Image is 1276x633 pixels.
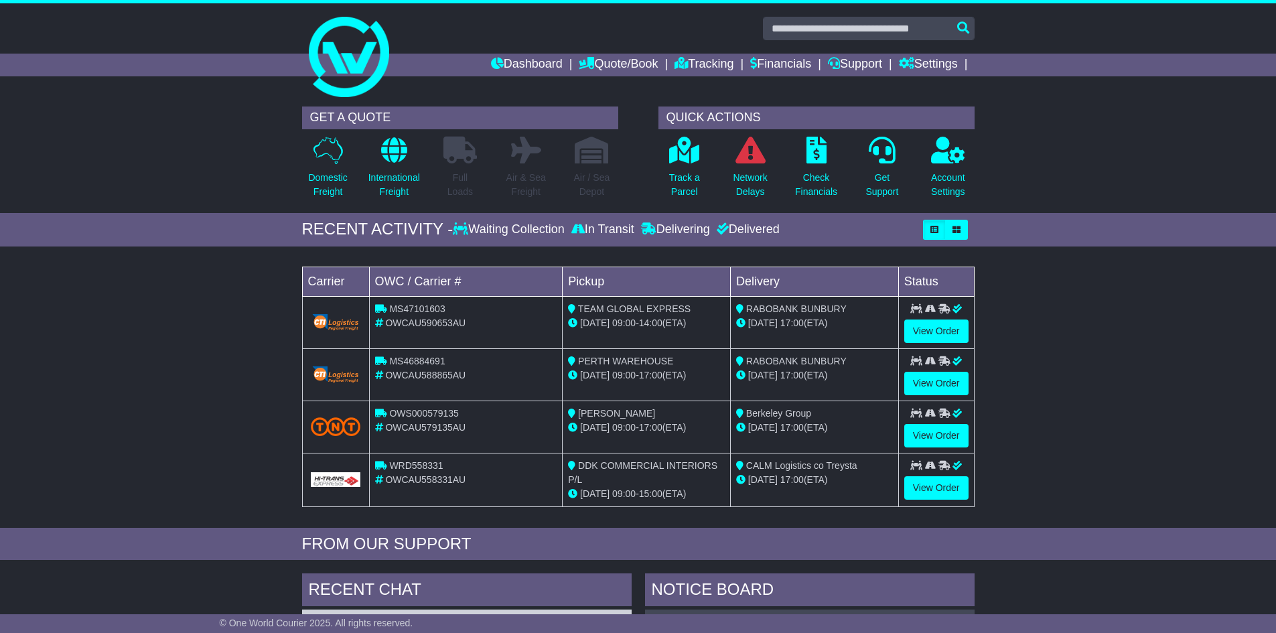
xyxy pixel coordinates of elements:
p: Account Settings [931,171,965,199]
div: Waiting Collection [453,222,567,237]
div: Delivered [713,222,780,237]
div: (ETA) [736,368,893,382]
a: Support [828,54,882,76]
span: PERTH WAREHOUSE [578,356,673,366]
span: MS47101603 [389,303,445,314]
span: [DATE] [580,318,610,328]
td: OWC / Carrier # [369,267,563,296]
a: AccountSettings [930,136,966,206]
div: - (ETA) [568,368,725,382]
span: 17:00 [780,318,804,328]
img: TNT_Domestic.png [311,417,361,435]
div: (ETA) [736,473,893,487]
span: RABOBANK BUNBURY [746,356,847,366]
span: [DATE] [748,474,778,485]
a: Dashboard [491,54,563,76]
img: GetCarrierServiceLogo [311,313,361,332]
span: TEAM GLOBAL EXPRESS [578,303,691,314]
span: 17:00 [639,422,662,433]
span: 09:00 [612,488,636,499]
p: Check Financials [795,171,837,199]
span: [DATE] [748,318,778,328]
div: RECENT ACTIVITY - [302,220,453,239]
p: International Freight [368,171,420,199]
span: DDK COMMERCIAL INTERIORS P/L [568,460,717,485]
span: Berkeley Group [746,408,811,419]
span: 09:00 [612,422,636,433]
span: [DATE] [580,422,610,433]
a: Settings [899,54,958,76]
a: View Order [904,320,969,343]
p: Track a Parcel [669,171,700,199]
img: GetCarrierServiceLogo [311,365,361,384]
img: GetCarrierServiceLogo [311,472,361,487]
a: Financials [750,54,811,76]
span: RABOBANK BUNBURY [746,303,847,314]
span: [DATE] [580,488,610,499]
p: Full Loads [443,171,477,199]
a: Track aParcel [668,136,701,206]
a: View Order [904,424,969,447]
span: OWCAU590653AU [385,318,466,328]
div: - (ETA) [568,487,725,501]
div: (ETA) [736,316,893,330]
a: DomesticFreight [307,136,348,206]
a: View Order [904,476,969,500]
td: Delivery [730,267,898,296]
p: Air / Sea Depot [574,171,610,199]
span: 17:00 [780,474,804,485]
span: 15:00 [639,488,662,499]
div: QUICK ACTIONS [658,107,975,129]
div: Delivering [638,222,713,237]
td: Carrier [302,267,369,296]
a: InternationalFreight [368,136,421,206]
span: [DATE] [580,370,610,380]
span: © One World Courier 2025. All rights reserved. [220,618,413,628]
a: NetworkDelays [732,136,768,206]
span: OWCAU558331AU [385,474,466,485]
span: 14:00 [639,318,662,328]
span: 17:00 [780,370,804,380]
span: 17:00 [639,370,662,380]
span: 09:00 [612,318,636,328]
span: 09:00 [612,370,636,380]
span: MS46884691 [389,356,445,366]
td: Status [898,267,974,296]
div: FROM OUR SUPPORT [302,535,975,554]
span: [DATE] [748,370,778,380]
td: Pickup [563,267,731,296]
div: NOTICE BOARD [645,573,975,610]
div: - (ETA) [568,316,725,330]
div: - (ETA) [568,421,725,435]
span: 17:00 [780,422,804,433]
span: [DATE] [748,422,778,433]
a: GetSupport [865,136,899,206]
a: Quote/Book [579,54,658,76]
span: OWS000579135 [389,408,459,419]
span: WRD558331 [389,460,443,471]
span: [PERSON_NAME] [578,408,655,419]
p: Get Support [865,171,898,199]
div: GET A QUOTE [302,107,618,129]
p: Domestic Freight [308,171,347,199]
span: OWCAU588865AU [385,370,466,380]
p: Network Delays [733,171,767,199]
div: RECENT CHAT [302,573,632,610]
span: CALM Logistics co Treysta [746,460,857,471]
span: OWCAU579135AU [385,422,466,433]
a: View Order [904,372,969,395]
a: Tracking [675,54,733,76]
a: CheckFinancials [794,136,838,206]
p: Air & Sea Freight [506,171,546,199]
div: In Transit [568,222,638,237]
div: (ETA) [736,421,893,435]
